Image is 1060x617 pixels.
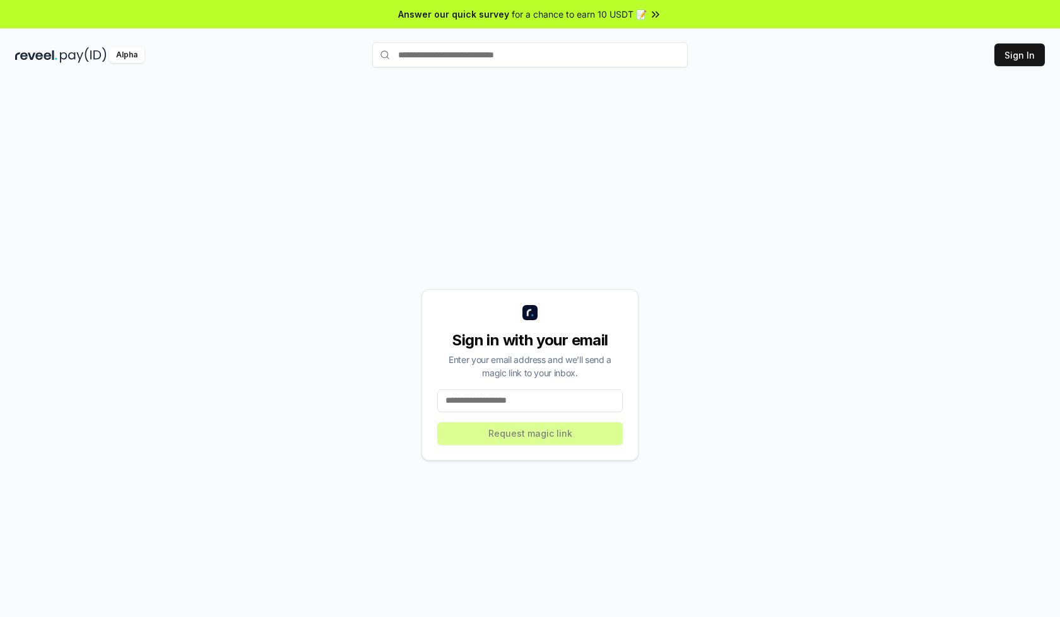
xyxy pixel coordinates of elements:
[15,47,57,63] img: reveel_dark
[522,305,538,320] img: logo_small
[398,8,509,21] span: Answer our quick survey
[437,330,623,350] div: Sign in with your email
[60,47,107,63] img: pay_id
[994,43,1045,66] button: Sign In
[109,47,144,63] div: Alpha
[512,8,647,21] span: for a chance to earn 10 USDT 📝
[437,353,623,379] div: Enter your email address and we’ll send a magic link to your inbox.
